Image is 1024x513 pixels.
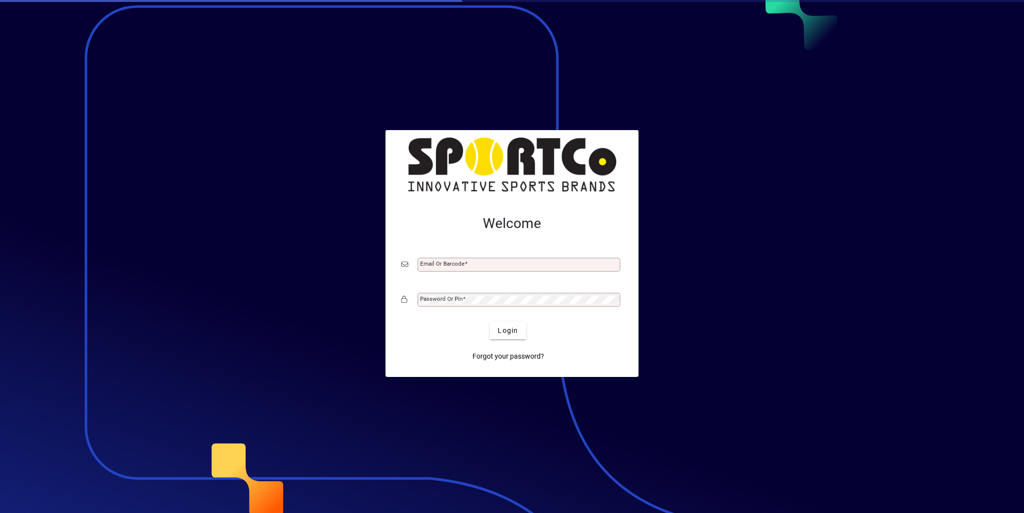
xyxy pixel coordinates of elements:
span: Login [498,326,518,336]
mat-label: Email or Barcode [420,260,465,267]
a: Forgot your password? [469,347,548,365]
mat-label: Password or Pin [420,295,463,302]
span: Forgot your password? [472,351,544,362]
button: Login [490,322,526,339]
h2: Welcome [401,215,623,232]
